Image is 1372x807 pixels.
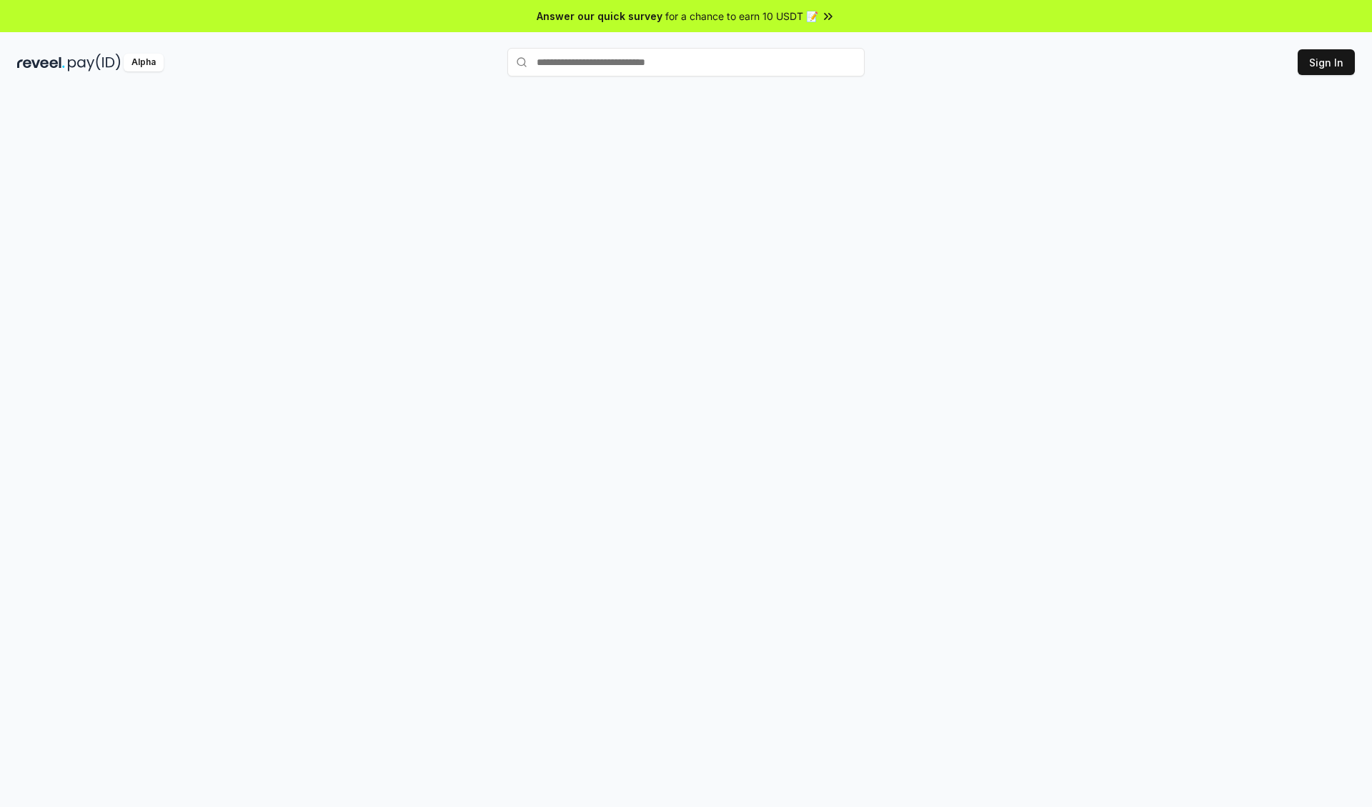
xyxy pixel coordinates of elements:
span: for a chance to earn 10 USDT 📝 [665,9,818,24]
img: pay_id [68,54,121,71]
span: Answer our quick survey [537,9,662,24]
img: reveel_dark [17,54,65,71]
button: Sign In [1298,49,1355,75]
div: Alpha [124,54,164,71]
